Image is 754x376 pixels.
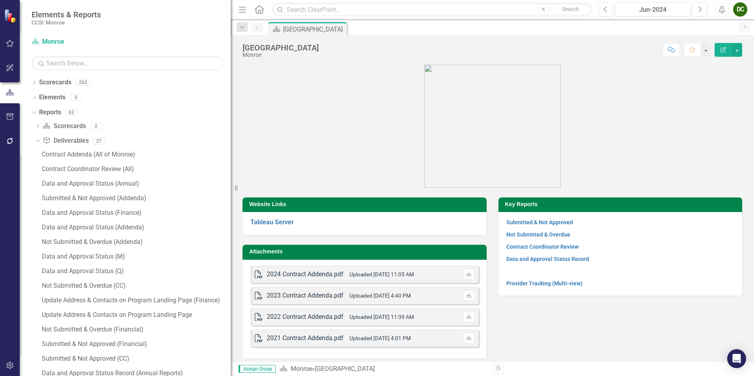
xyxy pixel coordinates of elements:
a: Scorecards [39,78,71,87]
small: Uploaded [DATE] 11:39 AM [349,314,414,320]
div: Data and Approval Status (Q) [42,268,231,275]
div: Submitted & Not Approved (CC) [42,355,231,362]
div: Jun-2024 [618,5,688,15]
a: Not Submitted & Overdue (CC) [40,279,231,292]
a: Scorecards [43,122,86,131]
a: Deliverables [43,136,88,145]
a: Data and Approval Status Record [506,256,589,262]
h3: Key Reports [505,201,739,207]
a: Contract Addenda (All of Monroe) [40,148,231,161]
a: Not Submitted & Overdue [506,231,570,238]
a: Data and Approval Status (M) [40,250,231,263]
div: Not Submitted & Overdue (Financial) [42,326,231,333]
a: Submitted & Not Approved [506,219,573,225]
div: » [280,365,487,374]
div: Data and Approval Status (Annual) [42,180,231,187]
a: Submitted & Not Approved (CC) [40,352,231,365]
div: Data and Approval Status (Addenda) [42,224,231,231]
div: Update Address & Contacts on Program Landing Page [42,311,231,318]
a: Monroe [291,365,312,372]
div: [GEOGRAPHIC_DATA] [315,365,375,372]
a: Submitted & Not Approved (Addenda) [40,192,231,205]
a: Reports [39,108,61,117]
small: Uploaded [DATE] 4:40 PM [349,292,411,299]
div: 2022 Contract Addenda.pdf [267,313,343,322]
h3: Website Links [249,201,483,207]
h3: Attachments [249,249,483,255]
button: DC [733,2,747,17]
a: Update Address & Contacts on Program Landing Page [40,309,231,321]
small: CCSI: Monroe [32,19,101,26]
div: Update Address & Contacts on Program Landing Page (Finance) [42,297,231,304]
a: Tableau Server [250,218,294,226]
div: Data and Approval Status (Finance) [42,209,231,216]
button: Search [551,4,590,15]
a: Submitted & Not Approved (Financial) [40,338,231,350]
div: [GEOGRAPHIC_DATA] [243,43,319,52]
div: 2023 Contract Addenda.pdf [267,291,343,300]
div: Not Submitted & Overdue (CC) [42,282,231,289]
a: Data and Approval Status (Annual) [40,177,231,190]
div: Contract Addenda (All of Monroe) [42,151,231,158]
div: 262 [75,79,91,86]
a: Elements [39,93,65,102]
input: Search Below... [32,56,223,70]
div: [GEOGRAPHIC_DATA] [283,24,345,34]
a: Not Submitted & Overdue (Addenda) [40,236,231,248]
a: Monroe [32,37,130,47]
small: Uploaded [DATE] 4:01 PM [349,335,411,341]
a: Provider Tracking (Multi-view) [506,280,582,287]
a: Data and Approval Status (Addenda) [40,221,231,234]
img: OMH%20Logo_Green%202024%20Stacked.png [424,65,561,188]
span: Search [562,6,579,12]
div: 2 [90,123,103,129]
a: Data and Approval Status (Q) [40,265,231,277]
a: Data and Approval Status (Finance) [40,207,231,219]
button: Jun-2024 [615,2,691,17]
div: 27 [93,138,105,144]
span: Elements & Reports [32,10,101,19]
div: 2021 Contract Addenda.pdf [267,334,343,343]
a: Contract Coordinator Review [506,244,579,250]
div: Contract Coordinator Review (All) [42,166,231,173]
a: Update Address & Contacts on Program Landing Page (Finance) [40,294,231,307]
a: Not Submitted & Overdue (Financial) [40,323,231,336]
div: Not Submitted & Overdue (Addenda) [42,238,231,246]
img: ClearPoint Strategy [4,9,18,23]
a: Contract Coordinator Review (All) [40,163,231,175]
div: Monroe [243,52,319,58]
div: 0 [69,94,82,101]
div: Open Intercom Messenger [727,349,746,368]
input: Search ClearPoint... [272,3,592,17]
div: Data and Approval Status (M) [42,253,231,260]
span: Assign Group [239,365,276,373]
div: 62 [65,109,78,115]
small: Uploaded [DATE] 11:05 AM [349,271,414,277]
div: 2024 Contract Addenda.pdf [267,270,343,279]
div: Submitted & Not Approved (Addenda) [42,195,231,202]
div: Submitted & Not Approved (Financial) [42,341,231,348]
